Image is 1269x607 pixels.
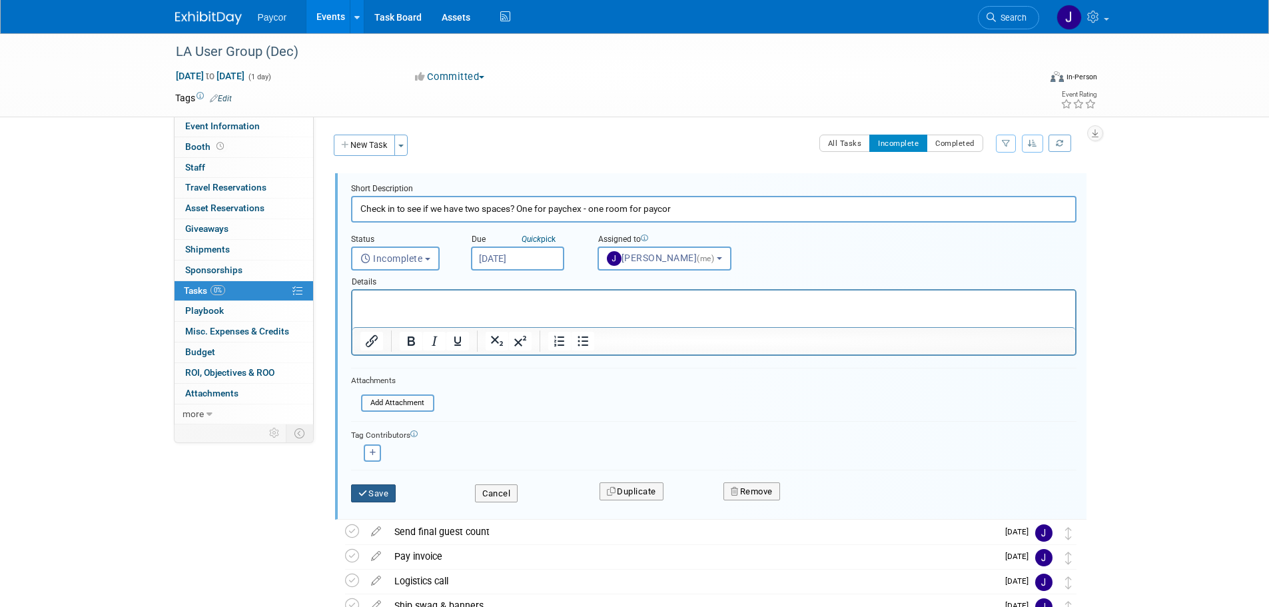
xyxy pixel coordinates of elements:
[175,137,313,157] a: Booth
[471,234,578,247] div: Due
[184,285,225,296] span: Tasks
[961,69,1098,89] div: Event Format
[364,575,388,587] a: edit
[978,6,1039,29] a: Search
[1065,527,1072,540] i: Move task
[1065,552,1072,564] i: Move task
[204,71,216,81] span: to
[1035,549,1053,566] img: Jenny Campbell
[175,219,313,239] a: Giveaways
[697,254,714,263] span: (me)
[175,178,313,198] a: Travel Reservations
[607,253,717,263] span: [PERSON_NAME]
[509,332,532,350] button: Superscript
[185,346,215,357] span: Budget
[175,281,313,301] a: Tasks0%
[175,363,313,383] a: ROI, Objectives & ROO
[572,332,594,350] button: Bullet list
[819,135,871,152] button: All Tasks
[996,13,1027,23] span: Search
[185,203,264,213] span: Asset Reservations
[175,91,232,105] td: Tags
[486,332,508,350] button: Subscript
[600,482,663,501] button: Duplicate
[351,484,396,503] button: Save
[1051,71,1064,82] img: Format-Inperson.png
[351,375,434,386] div: Attachments
[1005,576,1035,586] span: [DATE]
[185,244,230,255] span: Shipments
[351,196,1076,222] input: Name of task or a short description
[519,234,558,245] a: Quickpick
[1035,524,1053,542] img: Jenny Campbell
[423,332,446,350] button: Italic
[175,240,313,260] a: Shipments
[1057,5,1082,30] img: Jenny Campbell
[175,117,313,137] a: Event Information
[360,253,423,264] span: Incomplete
[471,247,564,271] input: Due Date
[175,70,245,82] span: [DATE] [DATE]
[185,326,289,336] span: Misc. Expenses & Credits
[522,235,541,244] i: Quick
[548,332,571,350] button: Numbered list
[351,234,451,247] div: Status
[1060,91,1096,98] div: Event Rating
[171,40,1019,64] div: LA User Group (Dec)
[927,135,983,152] button: Completed
[185,162,205,173] span: Staff
[214,141,226,151] span: Booth not reserved yet
[175,261,313,281] a: Sponsorships
[388,545,997,568] div: Pay invoice
[388,520,997,543] div: Send final guest count
[351,247,440,271] button: Incomplete
[351,183,1076,196] div: Short Description
[1049,135,1071,152] a: Refresh
[598,247,731,271] button: [PERSON_NAME](me)
[175,342,313,362] a: Budget
[286,424,313,442] td: Toggle Event Tabs
[360,332,383,350] button: Insert/edit link
[211,285,225,295] span: 0%
[1066,72,1097,82] div: In-Person
[352,291,1075,327] iframe: Rich Text Area
[258,12,287,23] span: Paycor
[351,271,1076,289] div: Details
[351,427,1076,441] div: Tag Contributors
[185,141,226,152] span: Booth
[475,484,518,503] button: Cancel
[263,424,286,442] td: Personalize Event Tab Strip
[446,332,469,350] button: Underline
[1005,527,1035,536] span: [DATE]
[185,182,266,193] span: Travel Reservations
[364,526,388,538] a: edit
[185,223,228,234] span: Giveaways
[388,570,997,592] div: Logistics call
[185,367,274,378] span: ROI, Objectives & ROO
[334,135,395,156] button: New Task
[723,482,780,501] button: Remove
[175,199,313,219] a: Asset Reservations
[175,404,313,424] a: more
[185,121,260,131] span: Event Information
[364,550,388,562] a: edit
[410,70,490,84] button: Committed
[185,305,224,316] span: Playbook
[175,158,313,178] a: Staff
[598,234,764,247] div: Assigned to
[210,94,232,103] a: Edit
[175,322,313,342] a: Misc. Expenses & Credits
[1005,552,1035,561] span: [DATE]
[185,265,242,275] span: Sponsorships
[400,332,422,350] button: Bold
[175,301,313,321] a: Playbook
[185,388,238,398] span: Attachments
[175,384,313,404] a: Attachments
[247,73,271,81] span: (1 day)
[1035,574,1053,591] img: Jenny Campbell
[1065,576,1072,589] i: Move task
[183,408,204,419] span: more
[869,135,927,152] button: Incomplete
[175,11,242,25] img: ExhibitDay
